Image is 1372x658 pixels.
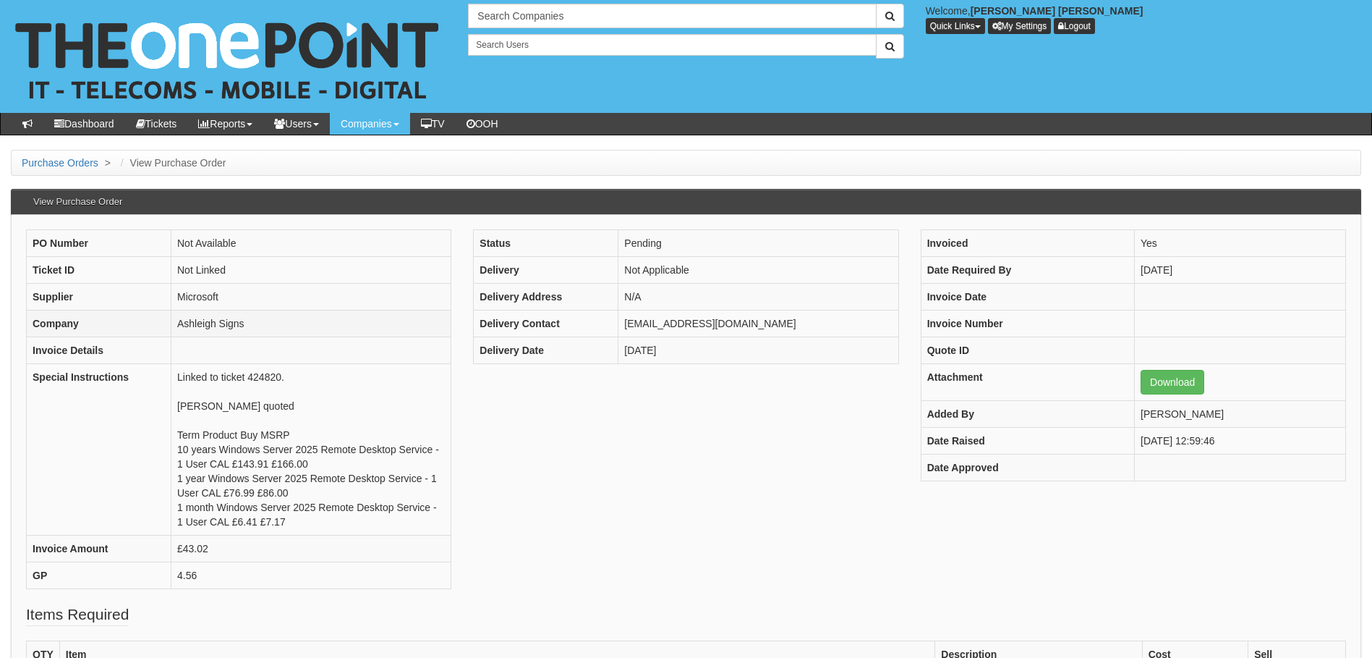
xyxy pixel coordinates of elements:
li: View Purchase Order [117,156,226,170]
td: [PERSON_NAME] [1135,401,1346,428]
button: Quick Links [926,18,985,34]
a: Download [1141,370,1204,395]
th: Special Instructions [27,364,171,536]
a: OOH [456,113,509,135]
td: Yes [1135,230,1346,257]
th: Invoice Amount [27,536,171,562]
a: Purchase Orders [22,157,98,169]
td: Not Applicable [618,257,898,284]
legend: Items Required [26,604,129,626]
th: PO Number [27,230,171,257]
th: Delivery Date [474,337,618,364]
td: Pending [618,230,898,257]
th: Quote ID [921,337,1134,364]
th: Invoice Date [921,284,1134,311]
th: Date Raised [921,428,1134,455]
td: 4.56 [171,562,451,589]
td: £43.02 [171,536,451,562]
th: Invoiced [921,230,1134,257]
b: [PERSON_NAME] [PERSON_NAME] [971,5,1143,17]
a: TV [410,113,456,135]
a: Tickets [125,113,188,135]
a: Companies [330,113,410,135]
td: Microsoft [171,284,451,311]
a: Users [263,113,330,135]
input: Search Users [468,34,876,56]
th: Invoice Details [27,337,171,364]
td: [DATE] [1135,257,1346,284]
td: [DATE] 12:59:46 [1135,428,1346,455]
th: Supplier [27,284,171,311]
th: Added By [921,401,1134,428]
th: Date Required By [921,257,1134,284]
th: Status [474,230,618,257]
a: Dashboard [43,113,125,135]
h3: View Purchase Order [26,190,129,214]
a: Logout [1054,18,1095,34]
th: Delivery Contact [474,311,618,337]
th: Ticket ID [27,257,171,284]
input: Search Companies [468,4,876,28]
th: Date Approved [921,455,1134,481]
td: Not Linked [171,257,451,284]
th: Invoice Number [921,311,1134,337]
th: Attachment [921,364,1134,401]
td: Linked to ticket 424820. [PERSON_NAME] quoted Term Product Buy MSRP 10 years Windows Server 2025 ... [171,364,451,536]
td: [EMAIL_ADDRESS][DOMAIN_NAME] [618,311,898,337]
a: Reports [187,113,263,135]
th: Delivery Address [474,284,618,311]
th: GP [27,562,171,589]
td: Ashleigh Signs [171,311,451,337]
th: Company [27,311,171,337]
a: My Settings [988,18,1052,34]
td: N/A [618,284,898,311]
th: Delivery [474,257,618,284]
div: Welcome, [915,4,1372,34]
span: > [101,157,114,169]
td: [DATE] [618,337,898,364]
td: Not Available [171,230,451,257]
